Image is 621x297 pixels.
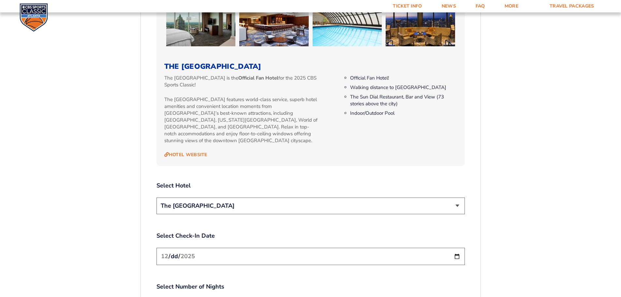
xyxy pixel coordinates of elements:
[20,3,48,32] img: CBS Sports Classic
[238,75,278,81] strong: Official Fan Hotel
[350,84,457,91] li: Walking distance to [GEOGRAPHIC_DATA]
[156,283,465,291] label: Select Number of Nights
[164,62,457,71] h3: The [GEOGRAPHIC_DATA]
[164,152,207,158] a: Hotel Website
[156,232,465,240] label: Select Check-In Date
[156,182,465,190] label: Select Hotel
[350,94,457,107] li: The Sun Dial Restaurant, Bar and View (73 stories above the city)
[350,110,457,117] li: Indoor/Outdoor Pool
[164,75,320,88] p: The [GEOGRAPHIC_DATA] is the for the 2025 CBS Sports Classic!
[350,75,457,82] li: Official Fan Hotel!
[164,96,320,144] p: The [GEOGRAPHIC_DATA] features world-class service, superb hotel amenities and convenient locatio...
